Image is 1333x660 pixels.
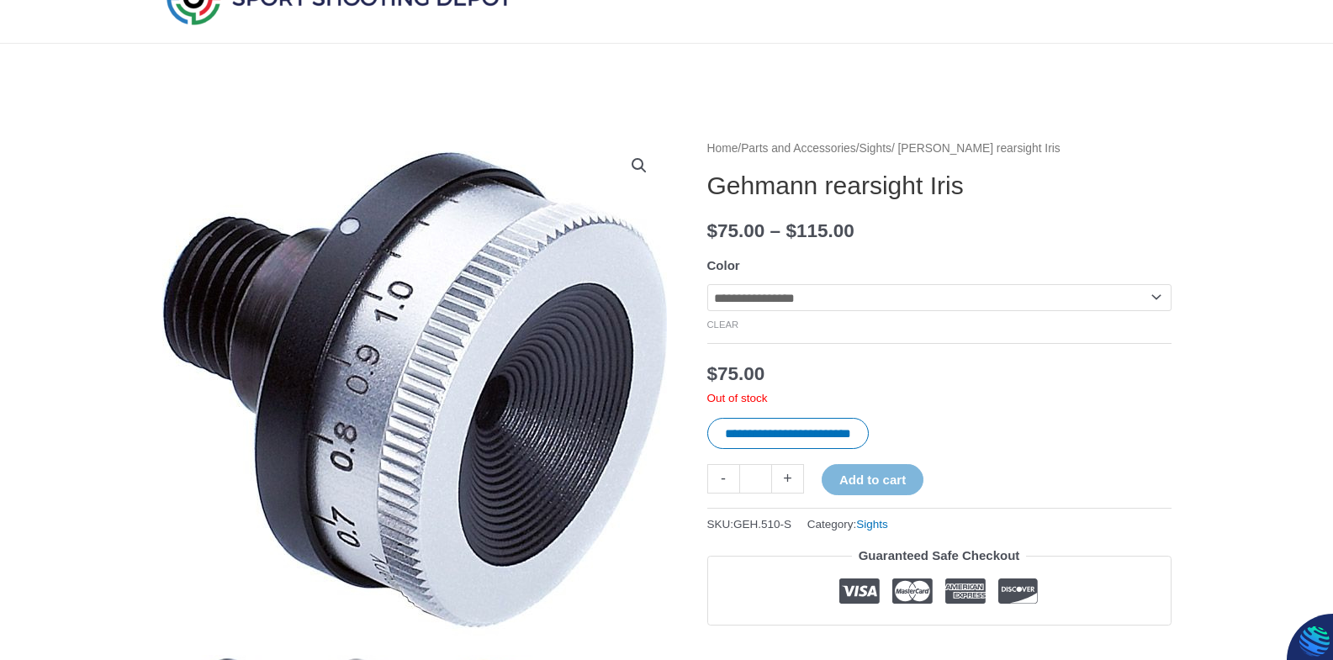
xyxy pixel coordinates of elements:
[707,319,739,330] a: Clear options
[707,220,765,241] bdi: 75.00
[741,142,856,155] a: Parts and Accessories
[707,138,1172,160] nav: Breadcrumb
[707,258,740,272] label: Color
[822,464,923,495] button: Add to cart
[860,142,891,155] a: Sights
[772,464,804,494] a: +
[707,171,1172,201] h1: Gehmann rearsight Iris
[707,363,765,384] bdi: 75.00
[707,391,1172,406] p: Out of stock
[856,518,888,531] a: Sights
[707,142,738,155] a: Home
[770,220,781,241] span: –
[707,220,718,241] span: $
[707,363,718,384] span: $
[739,464,772,494] input: Product quantity
[162,138,667,642] img: Gehmann rearsight Iris
[707,638,1172,658] iframe: Customer reviews powered by Trustpilot
[707,464,739,494] a: -
[786,220,796,241] span: $
[807,514,888,535] span: Category:
[733,518,791,531] span: GEH.510-S
[786,220,854,241] bdi: 115.00
[624,150,654,181] a: View full-screen image gallery
[707,514,792,535] span: SKU:
[852,544,1027,568] legend: Guaranteed Safe Checkout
